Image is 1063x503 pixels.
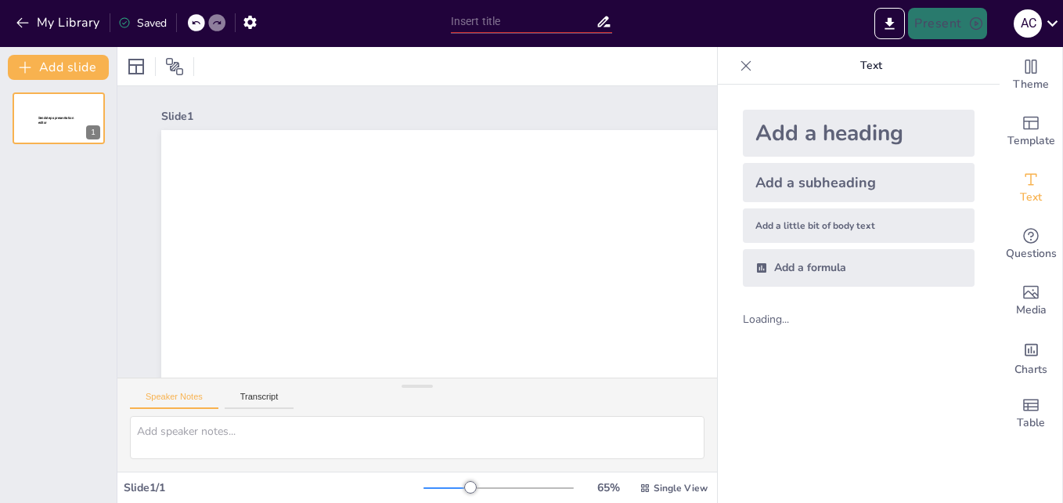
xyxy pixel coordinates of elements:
[161,109,964,124] div: Slide 1
[743,312,816,327] div: Loading...
[1000,273,1062,329] div: Add images, graphics, shapes or video
[124,54,149,79] div: Layout
[225,392,294,409] button: Transcript
[1006,245,1057,262] span: Questions
[1000,329,1062,385] div: Add charts and graphs
[743,208,975,243] div: Add a little bit of body text
[1000,47,1062,103] div: Change the overall theme
[1000,216,1062,273] div: Get real-time input from your audience
[1000,385,1062,442] div: Add a table
[1014,8,1042,39] button: a c
[1014,9,1042,38] div: a c
[1000,160,1062,216] div: Add text boxes
[1020,189,1042,206] span: Text
[759,47,984,85] p: Text
[165,57,184,76] span: Position
[12,10,106,35] button: My Library
[1007,132,1055,150] span: Template
[118,16,167,31] div: Saved
[130,392,218,409] button: Speaker Notes
[654,482,708,494] span: Single View
[908,8,986,39] button: Present
[1017,414,1045,432] span: Table
[1000,103,1062,160] div: Add ready made slides
[38,116,74,125] span: Sendsteps presentation editor
[86,125,100,139] div: 1
[124,480,423,495] div: Slide 1 / 1
[743,163,975,202] div: Add a subheading
[743,110,975,157] div: Add a heading
[13,92,105,144] div: Sendsteps presentation editor1
[874,8,905,39] button: Export to PowerPoint
[8,55,109,80] button: Add slide
[451,10,596,33] input: Insert title
[1014,361,1047,378] span: Charts
[743,249,975,287] div: Add a formula
[1013,76,1049,93] span: Theme
[1016,302,1047,319] span: Media
[589,480,627,495] div: 65 %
